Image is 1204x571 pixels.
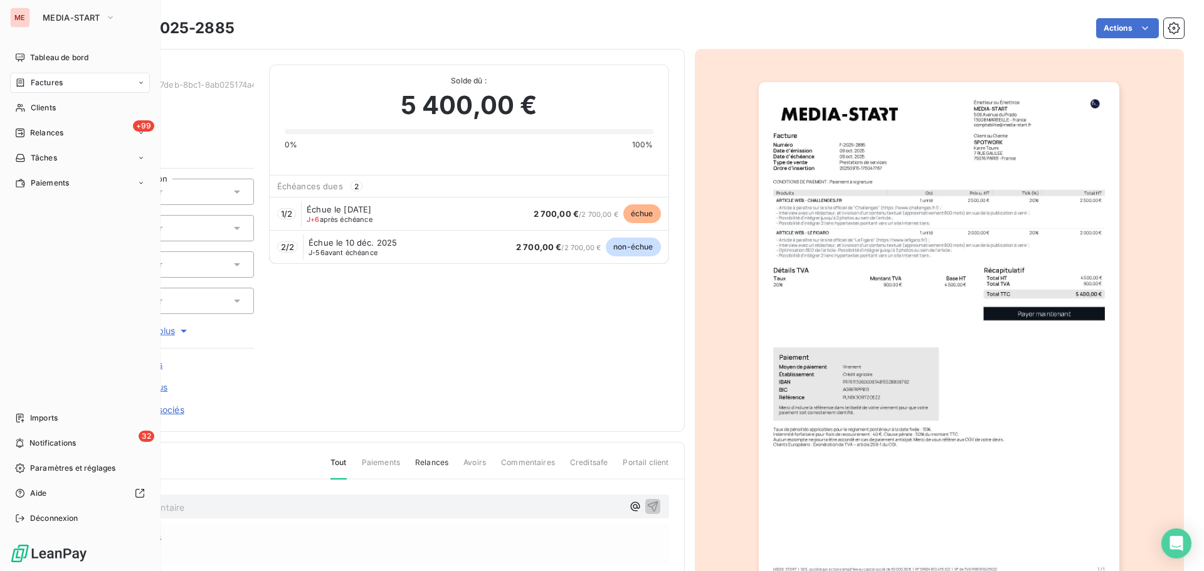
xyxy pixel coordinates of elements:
span: Paiements [362,457,400,478]
span: +99 [133,120,154,132]
span: 32 [139,431,154,442]
span: / 2 700,00 € [516,243,601,252]
span: 5 400,00 € [401,86,537,124]
span: Portail client [623,457,668,478]
span: Aide [30,488,47,499]
span: Commentaires [501,457,555,478]
span: échue [623,204,661,223]
img: Logo LeanPay [10,543,88,563]
span: Clients [31,102,56,113]
span: Tableau de bord [30,52,88,63]
span: Avoirs [463,457,486,478]
span: 100% [632,139,653,150]
span: Tâches [31,152,57,164]
span: avant échéance [309,249,378,256]
span: J-56 [309,248,325,257]
span: J+6 [307,215,319,224]
span: non-échue [606,238,660,256]
h3: F-2025-2885 [135,17,235,39]
span: Tout [330,457,347,479]
span: Échue le [DATE] [307,204,371,214]
span: Voir plus [140,325,190,337]
span: après échéance [307,216,372,223]
span: 0199c81c-f64c-7deb-8bc1-8ab025174a44 [98,80,254,90]
span: / 2 700,00 € [534,210,618,219]
div: Open Intercom Messenger [1161,528,1191,558]
span: 0% [285,139,297,150]
span: 2 / 2 [281,242,294,252]
span: Factures [31,77,63,88]
span: Échue le 10 déc. 2025 [309,238,397,248]
span: 2 700,00 € [516,242,562,252]
span: Imports [30,412,58,424]
span: MEDIA-START [43,13,100,23]
button: Voir plus [76,324,254,338]
span: Relances [30,127,63,139]
span: Échéances dues [277,181,343,191]
span: 1 / 2 [281,209,292,219]
span: 2 700,00 € [534,209,579,219]
span: Solde dû : [285,75,653,86]
button: Actions [1096,18,1159,38]
a: Aide [10,483,150,503]
span: Paramètres et réglages [30,463,115,474]
span: Relances [415,457,448,478]
span: 2 [351,181,362,192]
div: ME [10,8,30,28]
span: Paiements [31,177,69,189]
span: Notifications [29,437,76,449]
span: Déconnexion [30,513,78,524]
span: Creditsafe [570,457,608,478]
